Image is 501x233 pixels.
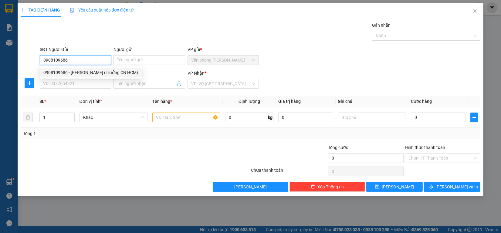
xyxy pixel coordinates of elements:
[405,145,445,150] label: Hình thức thanh toán
[152,99,172,104] span: Tên hàng
[3,45,8,50] span: phone
[311,184,315,189] span: delete
[328,145,348,150] span: Tổng cước
[267,113,273,122] span: kg
[278,113,333,122] input: 0
[21,8,60,12] span: TẠO ĐƠN HÀNG
[3,3,33,33] img: logo.jpg
[250,167,327,177] div: Chưa thanh toán
[435,184,478,190] span: [PERSON_NAME] và In
[472,9,477,14] span: close
[471,115,478,120] span: plus
[424,182,480,192] button: printer[PERSON_NAME] và In
[40,68,142,77] div: 0908109686 - Trần Quang Trường (Trưởng CN HCM)
[336,96,408,107] th: Ghi chú
[375,184,379,189] span: save
[39,99,44,104] span: SL
[40,46,111,53] div: SĐT Người Gửi
[83,113,144,122] span: Khác
[188,46,259,53] div: VP gửi
[188,71,205,76] span: VP Nhận
[372,23,391,28] label: Gán nhãn
[466,3,483,20] button: Close
[338,113,406,122] input: Ghi Chú
[289,182,365,192] button: deleteXóa Thông tin
[177,81,181,86] span: user-add
[429,184,433,189] span: printer
[366,182,423,192] button: save[PERSON_NAME]
[23,130,194,137] div: Tổng: 1
[470,113,478,122] button: plus
[191,56,255,65] span: Văn phòng Cao Thắng
[80,99,102,104] span: Đơn vị tính
[411,99,432,104] span: Cước hàng
[382,184,414,190] span: [PERSON_NAME]
[213,182,288,192] button: [PERSON_NAME]
[113,46,185,53] div: Người gửi
[70,8,134,12] span: Yêu cầu xuất hóa đơn điện tử
[317,184,344,190] span: Xóa Thông tin
[113,70,185,76] div: Người nhận
[152,113,220,122] input: VD: Bàn, Ghế
[35,15,40,19] span: environment
[21,8,25,12] span: plus
[3,44,116,51] li: 1900 8181
[43,69,138,76] div: 0908109686 - [PERSON_NAME] (Trưởng CN HCM)
[25,78,34,88] button: plus
[70,8,75,13] img: icon
[239,99,260,104] span: Định lượng
[3,13,116,44] li: E11, Đường số 8, Khu dân cư Nông [GEOGRAPHIC_DATA], Kv.[GEOGRAPHIC_DATA], [GEOGRAPHIC_DATA]
[35,4,86,12] b: [PERSON_NAME]
[234,184,267,190] span: [PERSON_NAME]
[23,113,33,122] button: delete
[278,99,301,104] span: Giá trị hàng
[25,81,34,86] span: plus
